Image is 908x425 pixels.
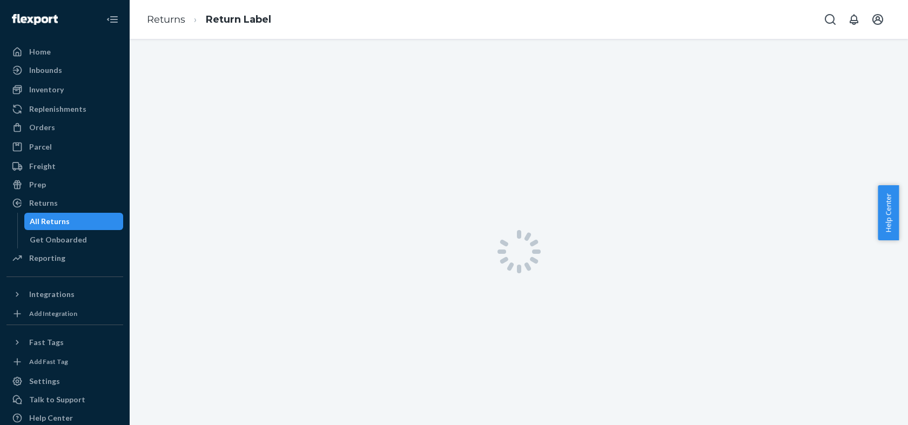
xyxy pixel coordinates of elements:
[6,100,123,118] a: Replenishments
[6,138,123,156] a: Parcel
[6,43,123,60] a: Home
[12,14,58,25] img: Flexport logo
[843,9,865,30] button: Open notifications
[867,9,889,30] button: Open account menu
[102,9,123,30] button: Close Navigation
[29,357,68,366] div: Add Fast Tag
[819,9,841,30] button: Open Search Box
[6,391,123,408] a: Talk to Support
[147,14,185,25] a: Returns
[6,334,123,351] button: Fast Tags
[29,141,52,152] div: Parcel
[29,161,56,172] div: Freight
[6,176,123,193] a: Prep
[29,46,51,57] div: Home
[138,4,280,36] ol: breadcrumbs
[6,81,123,98] a: Inventory
[30,216,70,227] div: All Returns
[6,355,123,368] a: Add Fast Tag
[29,122,55,133] div: Orders
[24,213,124,230] a: All Returns
[6,286,123,303] button: Integrations
[29,309,77,318] div: Add Integration
[29,179,46,190] div: Prep
[29,289,75,300] div: Integrations
[29,65,62,76] div: Inbounds
[29,337,64,348] div: Fast Tags
[6,62,123,79] a: Inbounds
[29,198,58,208] div: Returns
[6,119,123,136] a: Orders
[29,84,64,95] div: Inventory
[29,413,73,423] div: Help Center
[6,373,123,390] a: Settings
[29,104,86,114] div: Replenishments
[6,158,123,175] a: Freight
[6,194,123,212] a: Returns
[29,394,85,405] div: Talk to Support
[878,185,899,240] button: Help Center
[6,249,123,267] a: Reporting
[6,307,123,320] a: Add Integration
[206,14,271,25] a: Return Label
[24,231,124,248] a: Get Onboarded
[29,253,65,264] div: Reporting
[30,234,87,245] div: Get Onboarded
[29,376,60,387] div: Settings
